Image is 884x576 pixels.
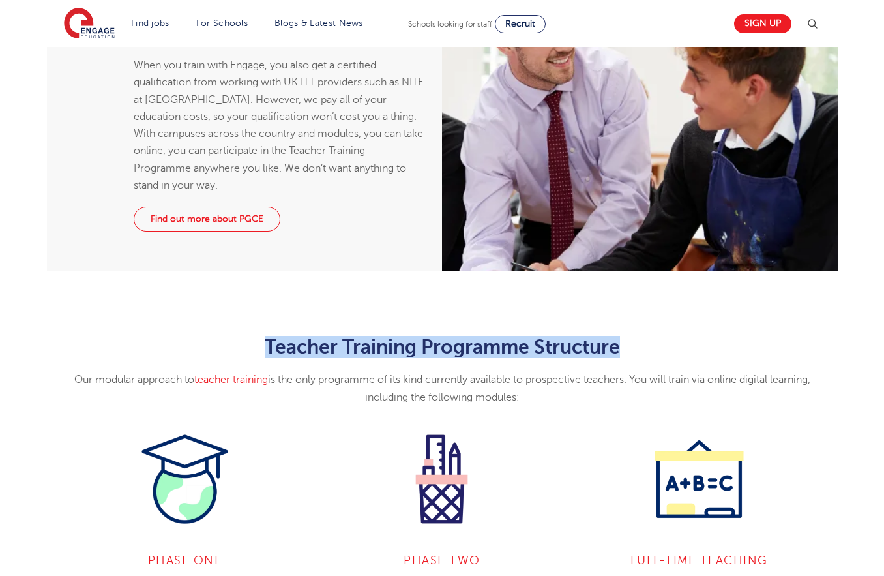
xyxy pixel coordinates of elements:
p: Our modular approach to is the only programme of its kind currently available to prospective teac... [57,371,828,406]
a: Find jobs [131,18,169,28]
a: Find out more about PGCE [134,207,280,232]
a: teacher training [194,374,268,386]
h4: PHASE One [66,553,304,568]
h2: Teacher Training Programme Structure [57,336,828,358]
img: Engage Education [64,8,115,40]
h4: Full-Time Teaching [580,553,818,568]
a: Recruit [495,15,546,33]
a: Sign up [734,14,791,33]
span: Schools looking for staff [408,20,492,29]
a: For Schools [196,18,248,28]
h4: PHASE Two [323,553,561,568]
a: Blogs & Latest News [274,18,363,28]
span: Recruit [505,19,535,29]
span: When you train with Engage, you also get a certified qualification from working with UK ITT provi... [134,59,424,191]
